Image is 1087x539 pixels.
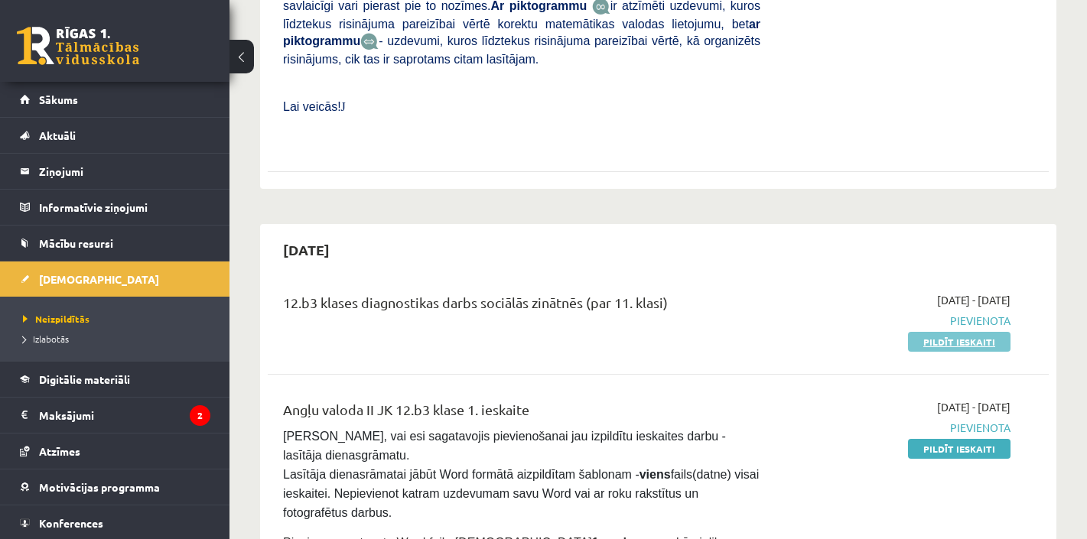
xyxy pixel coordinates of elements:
[341,100,346,113] span: J
[20,362,210,397] a: Digitālie materiāli
[640,468,671,481] strong: viens
[937,399,1011,415] span: [DATE] - [DATE]
[283,34,760,66] span: - uzdevumi, kuros līdztekus risinājuma pareizībai vērtē, kā organizēts risinājums, cik tas ir sap...
[268,232,345,268] h2: [DATE]
[283,430,763,519] span: [PERSON_NAME], vai esi sagatavojis pievienošanai jau izpildītu ieskaites darbu - lasītāja dienasg...
[783,313,1011,329] span: Pievienota
[39,236,113,250] span: Mācību resursi
[39,480,160,494] span: Motivācijas programma
[20,226,210,261] a: Mācību resursi
[20,261,210,297] a: [DEMOGRAPHIC_DATA]
[20,154,210,189] a: Ziņojumi
[283,100,341,113] span: Lai veicās!
[39,444,80,458] span: Atzīmes
[39,516,103,530] span: Konferences
[20,398,210,433] a: Maksājumi2
[937,292,1011,308] span: [DATE] - [DATE]
[39,190,210,225] legend: Informatīvie ziņojumi
[39,154,210,189] legend: Ziņojumi
[23,333,69,345] span: Izlabotās
[20,469,210,505] a: Motivācijas programma
[20,82,210,117] a: Sākums
[17,27,139,65] a: Rīgas 1. Tālmācības vidusskola
[20,118,210,153] a: Aktuāli
[908,332,1011,352] a: Pildīt ieskaiti
[39,93,78,106] span: Sākums
[39,372,130,386] span: Digitālie materiāli
[23,312,214,326] a: Neizpildītās
[23,313,89,325] span: Neizpildītās
[283,292,760,320] div: 12.b3 klases diagnostikas darbs sociālās zinātnēs (par 11. klasi)
[908,439,1011,459] a: Pildīt ieskaiti
[783,420,1011,436] span: Pievienota
[190,405,210,426] i: 2
[360,33,379,50] img: wKvN42sLe3LLwAAAABJRU5ErkJggg==
[283,399,760,427] div: Angļu valoda II JK 12.b3 klase 1. ieskaite
[39,128,76,142] span: Aktuāli
[23,332,214,346] a: Izlabotās
[20,190,210,225] a: Informatīvie ziņojumi
[39,272,159,286] span: [DEMOGRAPHIC_DATA]
[39,398,210,433] legend: Maksājumi
[20,433,210,469] a: Atzīmes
